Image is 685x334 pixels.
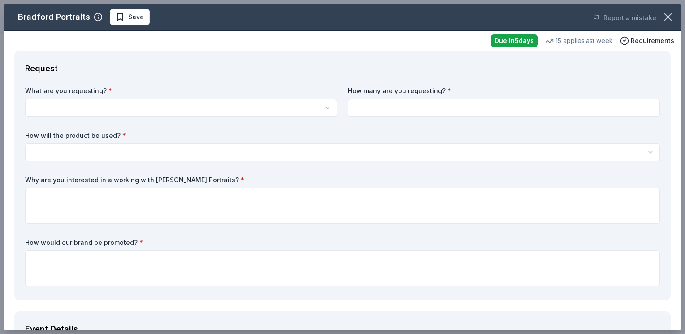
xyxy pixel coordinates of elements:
[620,35,674,46] button: Requirements
[348,86,660,95] label: How many are you requesting?
[593,13,656,23] button: Report a mistake
[545,35,613,46] div: 15 applies last week
[18,10,90,24] div: Bradford Portraits
[128,12,144,22] span: Save
[25,238,660,247] label: How would our brand be promoted?
[631,35,674,46] span: Requirements
[110,9,150,25] button: Save
[25,86,337,95] label: What are you requesting?
[25,131,660,140] label: How will the product be used?
[25,176,660,184] label: Why are you interested in a working with [PERSON_NAME] Portraits?
[25,61,660,76] div: Request
[491,34,538,47] div: Due in 5 days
